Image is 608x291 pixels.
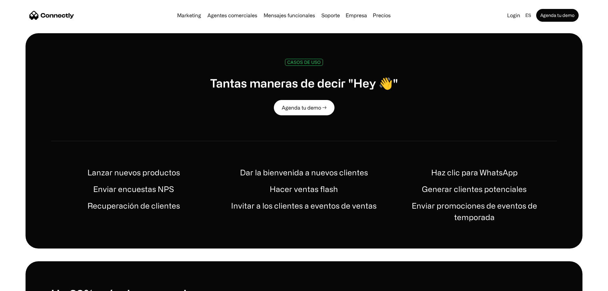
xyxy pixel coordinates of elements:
ul: Language list [13,280,38,289]
h1: Invitar a los clientes a eventos de ventas [231,200,377,211]
h1: Hacer ventas flash [270,183,338,195]
h1: Tantas maneras de decir "Hey 👋" [210,76,398,90]
a: Soporte [319,13,342,18]
div: CASOS DE USO [287,60,321,65]
a: Marketing [175,13,204,18]
h1: Recuperación de clientes [87,200,180,211]
h1: Lanzar nuevos productos [87,167,180,178]
div: Empresa [346,11,367,20]
a: Agenda tu demo → [274,100,334,115]
div: Empresa [344,11,369,20]
h1: Enviar encuestas NPS [93,183,174,195]
a: Agentes comerciales [205,13,260,18]
a: Precios [370,13,393,18]
h1: Generar clientes potenciales [422,183,527,195]
aside: Language selected: Español [6,279,38,289]
div: es [525,11,531,20]
a: Login [505,11,523,20]
a: Agenda tu demo [536,9,579,22]
h1: Enviar promociones de eventos de temporada [392,200,557,223]
a: home [29,11,74,20]
h1: Haz clic para WhatsApp [431,167,518,178]
a: Mensajes funcionales [261,13,318,18]
h1: Dar la bienvenida a nuevos clientes [240,167,368,178]
div: es [523,11,535,20]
